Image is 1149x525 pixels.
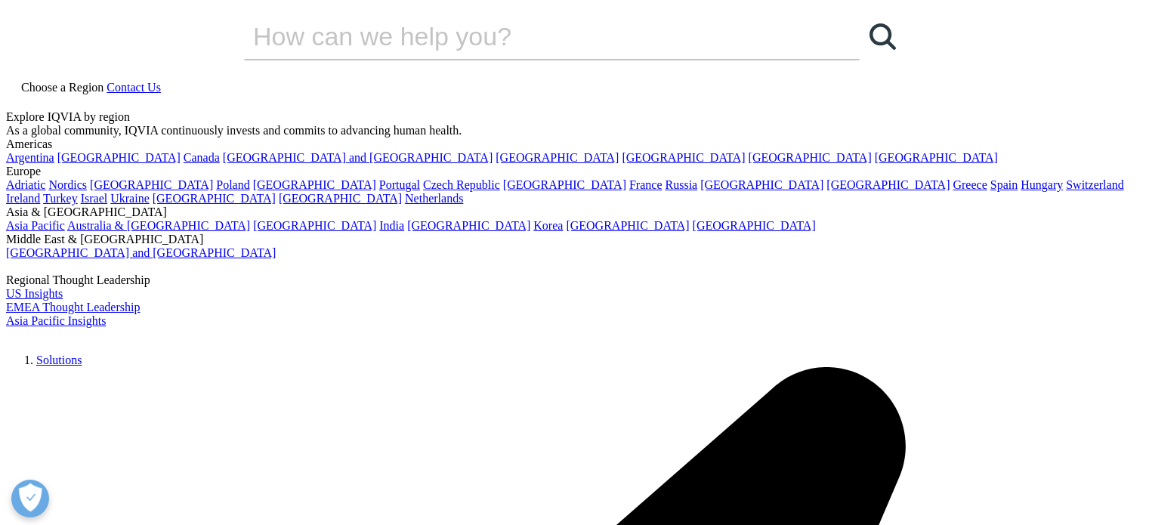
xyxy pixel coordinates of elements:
a: EMEA Thought Leadership [6,301,140,313]
a: US Insights [6,287,63,300]
svg: Search [869,23,896,50]
a: [GEOGRAPHIC_DATA] [693,219,816,232]
div: Regional Thought Leadership [6,273,1143,287]
div: Americas [6,137,1143,151]
a: Hungary [1021,178,1063,191]
a: [GEOGRAPHIC_DATA] [622,151,745,164]
a: Canada [184,151,220,164]
a: Israel [81,192,108,205]
a: Netherlands [405,192,463,205]
div: Asia & [GEOGRAPHIC_DATA] [6,205,1143,219]
a: [GEOGRAPHIC_DATA] and [GEOGRAPHIC_DATA] [223,151,493,164]
a: Ireland [6,192,40,205]
a: Spain [990,178,1018,191]
a: Asia Pacific Insights [6,314,106,327]
a: [GEOGRAPHIC_DATA] [407,219,530,232]
a: [GEOGRAPHIC_DATA] [503,178,626,191]
a: [GEOGRAPHIC_DATA] [566,219,689,232]
a: Czech Republic [423,178,500,191]
input: Search [244,14,817,59]
div: Middle East & [GEOGRAPHIC_DATA] [6,233,1143,246]
a: [GEOGRAPHIC_DATA] [90,178,213,191]
a: [GEOGRAPHIC_DATA] [496,151,619,164]
a: [GEOGRAPHIC_DATA] [875,151,998,164]
a: Turkey [43,192,78,205]
a: [GEOGRAPHIC_DATA] [153,192,276,205]
a: Nordics [48,178,87,191]
a: Australia & [GEOGRAPHIC_DATA] [67,219,250,232]
a: Argentina [6,151,54,164]
a: [GEOGRAPHIC_DATA] [57,151,181,164]
a: Korea [533,219,563,232]
a: Greece [953,178,987,191]
div: Europe [6,165,1143,178]
button: Open Preferences [11,480,49,517]
a: India [379,219,404,232]
a: [GEOGRAPHIC_DATA] [279,192,402,205]
a: Contact Us [107,81,161,94]
a: [GEOGRAPHIC_DATA] [749,151,872,164]
a: Ukraine [110,192,150,205]
a: Solutions [36,354,82,366]
a: Asia Pacific [6,219,65,232]
a: [GEOGRAPHIC_DATA] and [GEOGRAPHIC_DATA] [6,246,276,259]
a: [GEOGRAPHIC_DATA] [253,219,376,232]
a: Russia [666,178,698,191]
a: Switzerland [1066,178,1123,191]
a: Adriatic [6,178,45,191]
a: [GEOGRAPHIC_DATA] [253,178,376,191]
a: Search [860,14,905,59]
a: [GEOGRAPHIC_DATA] [700,178,823,191]
div: As a global community, IQVIA continuously invests and commits to advancing human health. [6,124,1143,137]
a: Portugal [379,178,420,191]
a: France [629,178,663,191]
div: Explore IQVIA by region [6,110,1143,124]
span: Choose a Region [21,81,103,94]
a: Poland [216,178,249,191]
a: [GEOGRAPHIC_DATA] [826,178,950,191]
